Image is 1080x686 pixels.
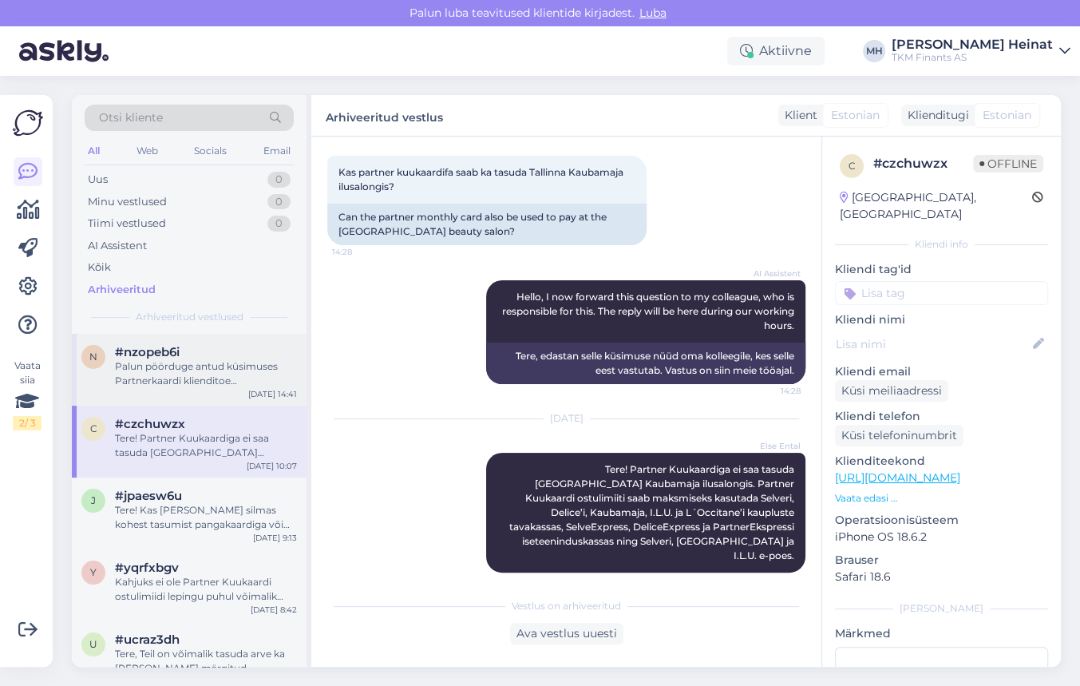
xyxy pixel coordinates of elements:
div: Küsi meiliaadressi [835,380,948,402]
div: TKM Finants AS [892,51,1053,64]
div: [GEOGRAPHIC_DATA], [GEOGRAPHIC_DATA] [840,189,1032,223]
div: Kahjuks ei ole Partner Kuukaardi ostulimiidi lepingu puhul võimalik individuaalseid maksegraafiku... [115,575,297,604]
a: [PERSON_NAME] HeinatTKM Finants AS [892,38,1070,64]
p: Kliendi nimi [835,311,1048,328]
span: c [90,422,97,434]
div: Email [260,141,294,161]
p: Klienditeekond [835,453,1048,470]
p: Kliendi email [835,363,1048,380]
span: #yqrfxbgv [115,561,179,575]
p: Brauser [835,552,1048,569]
div: Kõik [88,260,111,276]
div: [DATE] [327,411,805,426]
div: Can the partner monthly card also be used to pay at the [GEOGRAPHIC_DATA] beauty salon? [327,204,647,245]
span: Hello, I now forward this question to my colleague, who is responsible for this. The reply will b... [502,291,797,331]
p: Kliendi telefon [835,408,1048,425]
div: Kliendi info [835,237,1048,252]
span: #jpaesw6u [115,489,182,503]
div: Socials [191,141,230,161]
span: Luba [635,6,671,20]
div: Klienditugi [901,107,969,124]
div: Uus [88,172,108,188]
span: #czchuwzx [115,417,185,431]
span: Else Ental [741,440,801,452]
div: Tere! Kas [PERSON_NAME] silmas kohest tasumist pangakaardiga või Partner Kuukaardi ostulimiidiga ... [115,503,297,532]
label: Arhiveeritud vestlus [326,105,443,126]
span: Vestlus on arhiveeritud [512,599,621,613]
div: All [85,141,103,161]
div: [DATE] 10:07 [247,460,297,472]
input: Lisa nimi [836,335,1030,353]
div: Vaata siia [13,359,42,430]
div: Palun pöörduge antud küsimuses Partnerkaardi klienditoe [PERSON_NAME]: E-R 9-17, 667 3444, e-post... [115,359,297,388]
div: Ava vestlus uuesti [510,623,623,644]
div: Klient [778,107,817,124]
span: u [89,638,97,650]
div: [PERSON_NAME] Heinat [892,38,1053,51]
span: j [91,494,96,506]
div: [PERSON_NAME] [835,601,1048,616]
p: Vaata edasi ... [835,491,1048,506]
img: Askly Logo [13,108,43,138]
p: iPhone OS 18.6.2 [835,529,1048,545]
span: Otsi kliente [99,109,163,126]
div: [DATE] 14:41 [248,388,297,400]
span: #ucraz3dh [115,632,180,647]
span: Kas partner kuukaardifa saab ka tasuda Tallinna Kaubamaja ilusalongis? [338,166,626,192]
span: 14:28 [332,246,392,258]
div: Arhiveeritud [88,282,156,298]
span: Tere! Partner Kuukaardiga ei saa tasuda [GEOGRAPHIC_DATA] Kaubamaja ilusalongis. Partner Kuukaard... [509,463,797,561]
div: [DATE] 8:42 [251,604,297,616]
p: Märkmed [835,625,1048,642]
div: Tere! Partner Kuukaardiga ei saa tasuda [GEOGRAPHIC_DATA] Kaubamaja ilusalongis. Partner Kuukaard... [115,431,297,460]
div: # czchuwzx [873,154,973,173]
span: n [89,351,97,363]
span: Estonian [831,107,880,124]
div: Tiimi vestlused [88,216,166,232]
div: Web [133,141,161,161]
div: 2 / 3 [13,416,42,430]
span: AI Assistent [741,268,801,280]
div: Tere, Teil on võimalik tasuda arve ka [PERSON_NAME] märgitud maksetähtaega, aga soovime juhtida t... [115,647,297,676]
span: Estonian [983,107,1031,124]
a: [URL][DOMAIN_NAME] [835,470,960,485]
div: Minu vestlused [88,194,167,210]
span: Arhiveeritud vestlused [136,310,243,324]
p: Kliendi tag'id [835,261,1048,278]
div: Tere, edastan selle küsimuse nüüd oma kolleegile, kes selle eest vastutab. Vastus on siin meie tö... [486,343,805,384]
div: Aktiivne [727,37,825,65]
div: MH [863,40,885,62]
span: Offline [973,155,1043,172]
p: Operatsioonisüsteem [835,512,1048,529]
span: y [90,566,97,578]
span: 10:07 [741,573,801,585]
div: 0 [267,216,291,232]
div: 0 [267,172,291,188]
span: c [849,160,856,172]
span: 14:28 [741,385,801,397]
div: Küsi telefoninumbrit [835,425,963,446]
p: Safari 18.6 [835,569,1048,585]
input: Lisa tag [835,281,1048,305]
div: AI Assistent [88,238,147,254]
div: [DATE] 9:13 [253,532,297,544]
span: #nzopeb6i [115,345,180,359]
div: 0 [267,194,291,210]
